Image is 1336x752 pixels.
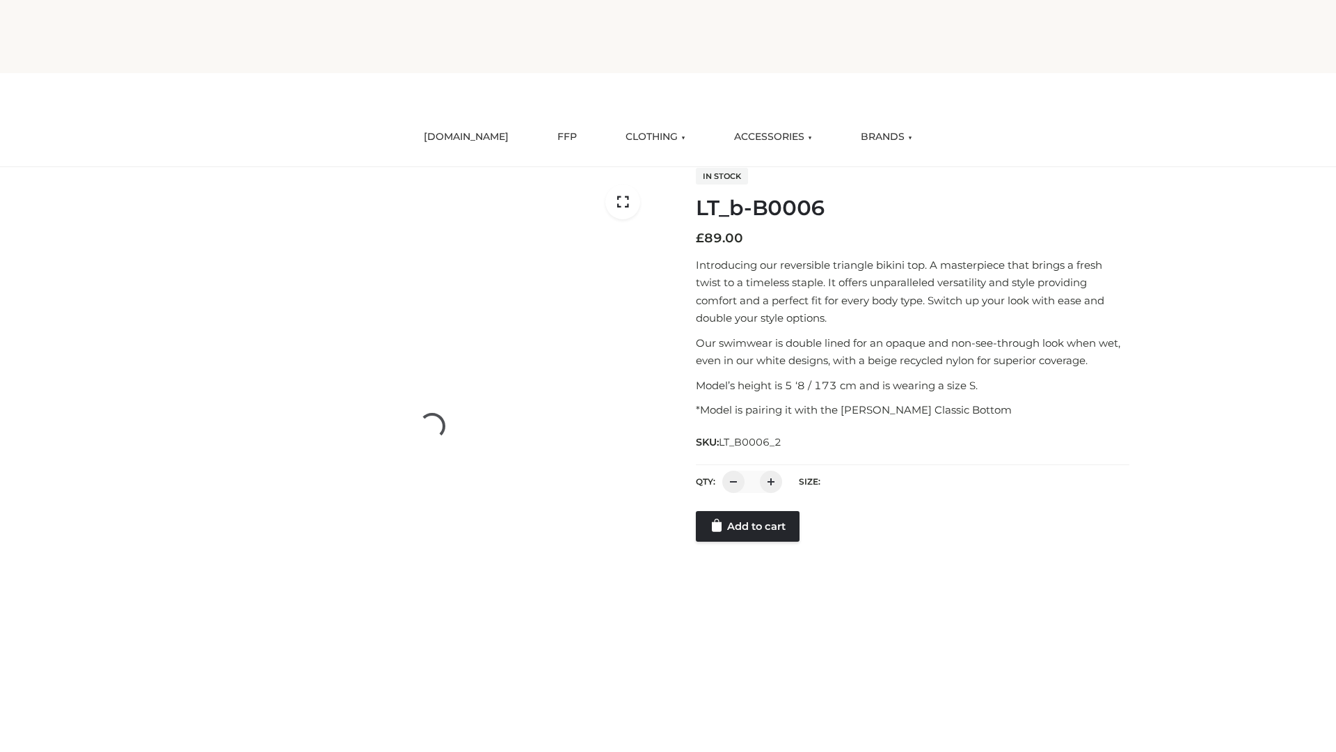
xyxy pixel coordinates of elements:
a: FFP [547,122,587,152]
bdi: 89.00 [696,230,743,246]
p: Model’s height is 5 ‘8 / 173 cm and is wearing a size S. [696,377,1129,395]
span: LT_B0006_2 [719,436,781,448]
span: SKU: [696,434,783,451]
h1: LT_b-B0006 [696,196,1129,221]
a: CLOTHING [615,122,696,152]
label: Size: [799,476,820,487]
label: QTY: [696,476,715,487]
p: *Model is pairing it with the [PERSON_NAME] Classic Bottom [696,401,1129,419]
a: ACCESSORIES [724,122,822,152]
p: Our swimwear is double lined for an opaque and non-see-through look when wet, even in our white d... [696,334,1129,370]
a: BRANDS [850,122,923,152]
span: In stock [696,168,748,185]
span: £ [696,230,704,246]
a: Add to cart [696,511,800,542]
p: Introducing our reversible triangle bikini top. A masterpiece that brings a fresh twist to a time... [696,256,1129,327]
a: [DOMAIN_NAME] [413,122,519,152]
